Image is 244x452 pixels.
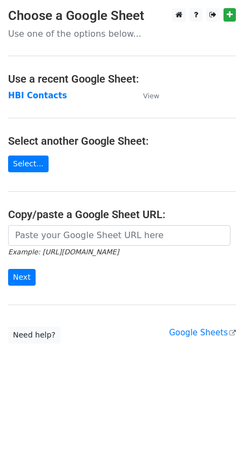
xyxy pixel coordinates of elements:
a: View [132,91,159,100]
a: HBI Contacts [8,91,67,100]
p: Use one of the options below... [8,28,236,39]
input: Next [8,269,36,286]
a: Need help? [8,327,60,343]
h4: Select another Google Sheet: [8,134,236,147]
h3: Choose a Google Sheet [8,8,236,24]
a: Google Sheets [169,328,236,338]
input: Paste your Google Sheet URL here [8,225,231,246]
small: Example: [URL][DOMAIN_NAME] [8,248,119,256]
h4: Copy/paste a Google Sheet URL: [8,208,236,221]
h4: Use a recent Google Sheet: [8,72,236,85]
small: View [143,92,159,100]
a: Select... [8,156,49,172]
